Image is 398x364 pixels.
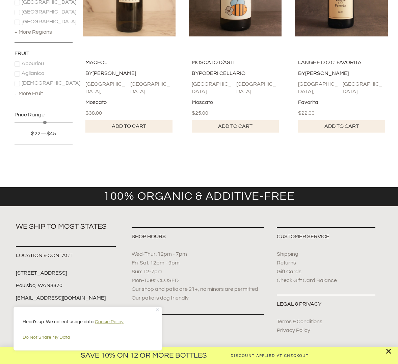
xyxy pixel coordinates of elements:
p: Head's up: We collect usage data [23,318,153,326]
a: Close [385,348,392,355]
a: Cookie Policy [95,319,124,325]
img: Close [156,308,159,311]
h2: Discount Applied at Checkout [231,354,309,357]
button: Do Not Share My Data [23,331,153,343]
